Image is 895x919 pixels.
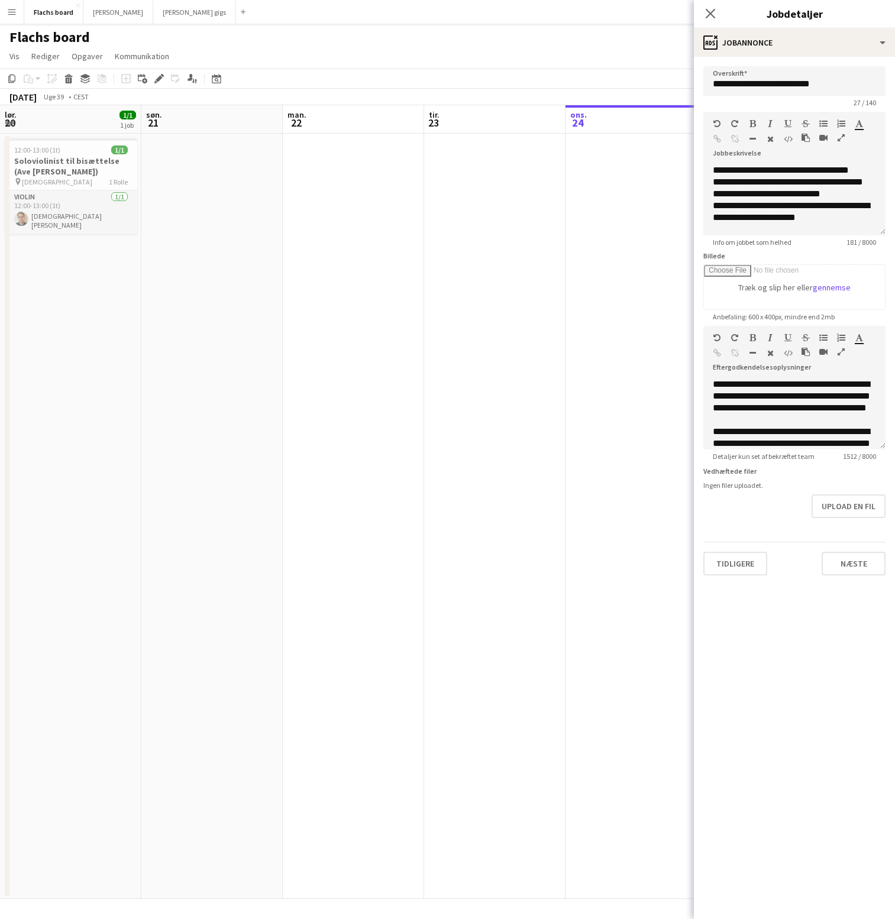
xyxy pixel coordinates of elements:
[703,452,824,461] span: Detaljer kun set af bekræftet team
[120,121,135,130] div: 1 job
[9,91,37,103] div: [DATE]
[713,119,721,128] button: Fortryd
[109,177,128,186] span: 1 Rolle
[822,552,886,575] button: Næste
[144,116,162,130] span: 21
[855,119,863,128] button: Tekstfarve
[802,347,810,357] button: Sæt ind som almindelig tekst
[802,133,810,143] button: Sæt ind som almindelig tekst
[837,333,845,342] button: Ordnet liste
[837,119,845,128] button: Ordnet liste
[748,119,757,128] button: Fed
[694,6,895,21] h3: Jobdetaljer
[5,48,24,64] a: Vis
[72,51,103,62] span: Opgaver
[111,145,128,154] span: 1/1
[83,1,153,24] button: [PERSON_NAME]
[766,333,774,342] button: Kursiv
[5,138,137,234] app-job-card: 12:00-13:00 (1t)1/1Soloviolinist til bisættelse (Ave [PERSON_NAME]) [DEMOGRAPHIC_DATA]1 RolleViol...
[568,116,587,130] span: 24
[286,116,306,130] span: 22
[731,333,739,342] button: Gentag
[766,134,774,144] button: Ryd formatering
[703,238,801,247] span: Info om jobbet som helhed
[703,467,757,475] label: Vedhæftede filer
[784,348,792,358] button: HTML-kode
[748,348,757,358] button: Vandret linje
[748,333,757,342] button: Fed
[819,119,828,128] button: Uordnet liste
[784,119,792,128] button: Understregning
[14,145,60,154] span: 12:00-13:00 (1t)
[146,109,162,120] span: søn.
[837,347,845,357] button: Fuld skærm
[427,116,440,130] span: 23
[5,109,17,120] span: lør.
[713,333,721,342] button: Fortryd
[833,452,886,461] span: 1512 / 8000
[731,119,739,128] button: Gentag
[766,119,774,128] button: Kursiv
[9,51,20,62] span: Vis
[748,134,757,144] button: Vandret linje
[802,119,810,128] button: Gennemstreget
[766,348,774,358] button: Ryd formatering
[570,109,587,120] span: ons.
[153,1,236,24] button: [PERSON_NAME] gigs
[287,109,306,120] span: man.
[115,51,169,62] span: Kommunikation
[819,347,828,357] button: Indsæt video
[784,134,792,144] button: HTML-kode
[703,481,886,490] div: Ingen filer uploadet.
[27,48,64,64] a: Rediger
[837,238,886,247] span: 181 / 8000
[5,156,137,177] h3: Soloviolinist til bisættelse (Ave [PERSON_NAME])
[703,312,844,321] span: Anbefaling: 600 x 400px, mindre end 2mb
[812,494,886,518] button: Upload en fil
[855,333,863,342] button: Tekstfarve
[5,190,137,234] app-card-role: Violin1/112:00-13:00 (1t)[DEMOGRAPHIC_DATA][PERSON_NAME]
[802,333,810,342] button: Gennemstreget
[73,92,89,101] div: CEST
[784,333,792,342] button: Understregning
[31,51,60,62] span: Rediger
[119,111,136,119] span: 1/1
[67,48,108,64] a: Opgaver
[819,133,828,143] button: Indsæt video
[39,92,69,101] span: Uge 39
[24,1,83,24] button: Flachs board
[703,552,767,575] button: Tidligere
[22,177,92,186] span: [DEMOGRAPHIC_DATA]
[819,333,828,342] button: Uordnet liste
[110,48,174,64] a: Kommunikation
[429,109,440,120] span: tir.
[9,28,90,46] h1: Flachs board
[844,98,886,107] span: 27 / 140
[3,116,17,130] span: 20
[694,28,895,57] div: Jobannonce
[837,133,845,143] button: Fuld skærm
